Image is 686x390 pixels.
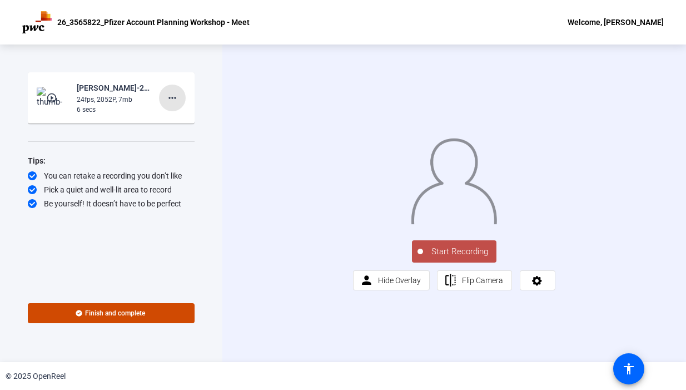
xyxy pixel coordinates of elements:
[28,303,195,323] button: Finish and complete
[57,16,250,29] p: 26_3565822_Pfizer Account Planning Workshop - Meet
[353,270,430,290] button: Hide Overlay
[28,184,195,195] div: Pick a quiet and well-lit area to record
[37,87,69,109] img: thumb-nail
[378,276,421,285] span: Hide Overlay
[46,92,59,103] mat-icon: play_circle_outline
[77,81,151,95] div: [PERSON_NAME]-26-3565822-Pfizer Account Planning Works-26-3565822-Pfizer Account Planning Worksho...
[410,134,498,225] img: overlay
[77,105,151,115] div: 6 secs
[412,240,496,263] button: Start Recording
[444,274,458,288] mat-icon: flip
[462,276,503,285] span: Flip Camera
[437,270,512,290] button: Flip Camera
[85,309,145,318] span: Finish and complete
[28,198,195,209] div: Be yourself! It doesn’t have to be perfect
[77,95,151,105] div: 24fps, 2052P, 7mb
[6,371,66,382] div: © 2025 OpenReel
[28,170,195,181] div: You can retake a recording you don’t like
[568,16,664,29] div: Welcome, [PERSON_NAME]
[622,362,635,376] mat-icon: accessibility
[28,154,195,167] div: Tips:
[423,245,496,258] span: Start Recording
[166,91,179,105] mat-icon: more_horiz
[360,274,374,288] mat-icon: person
[22,11,52,33] img: OpenReel logo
